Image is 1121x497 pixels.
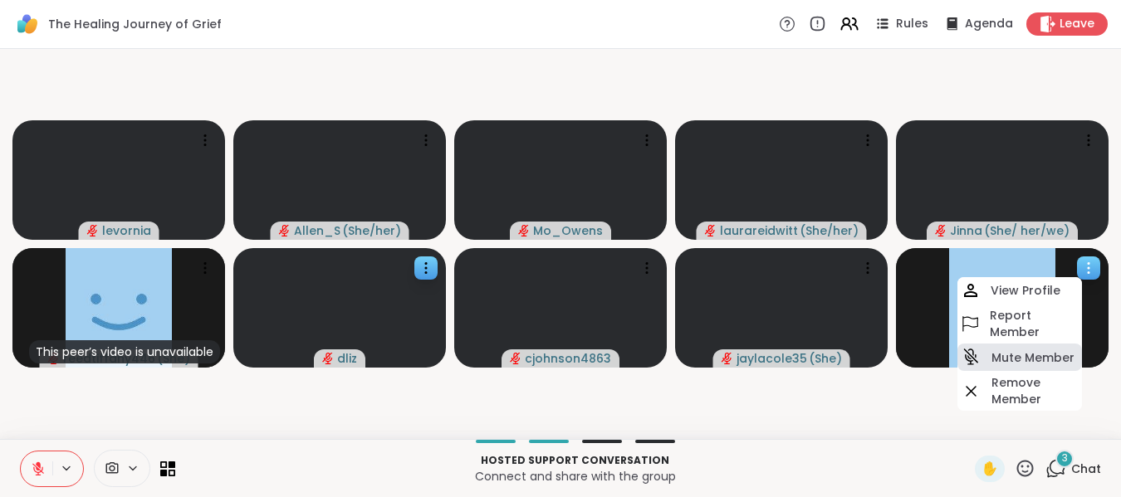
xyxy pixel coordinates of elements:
[965,16,1013,32] span: Agenda
[705,225,717,236] span: audio-muted
[722,353,733,364] span: audio-muted
[29,340,220,363] div: This peer’s video is unavailable
[13,10,42,38] img: ShareWell Logomark
[896,16,928,32] span: Rules
[1060,16,1094,32] span: Leave
[185,468,965,485] p: Connect and share with the group
[342,222,401,239] span: ( She/her )
[949,248,1055,368] img: kivac777
[185,453,965,468] p: Hosted support conversation
[935,225,947,236] span: audio-muted
[294,222,340,239] span: Allen_S
[800,222,859,239] span: ( She/her )
[720,222,798,239] span: laurareidwitt
[809,350,842,367] span: ( She )
[533,222,603,239] span: Mo_Owens
[990,307,1079,340] h4: Report Member
[279,225,291,236] span: audio-muted
[1062,451,1068,465] span: 3
[322,353,334,364] span: audio-muted
[737,350,807,367] span: jaylacole35
[102,222,151,239] span: levornia
[87,225,99,236] span: audio-muted
[991,349,1074,366] h4: Mute Member
[48,16,222,32] span: The Healing Journey of Grief
[1071,460,1101,477] span: Chat
[984,222,1070,239] span: ( She/ her/we )
[981,459,998,479] span: ✋
[991,282,1060,299] h4: View Profile
[950,222,982,239] span: Jinna
[518,225,530,236] span: audio-muted
[337,350,357,367] span: dliz
[991,374,1079,407] h4: Remove Member
[525,350,611,367] span: cjohnson4863
[510,353,521,364] span: audio-muted
[66,248,172,368] img: reedtiffany446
